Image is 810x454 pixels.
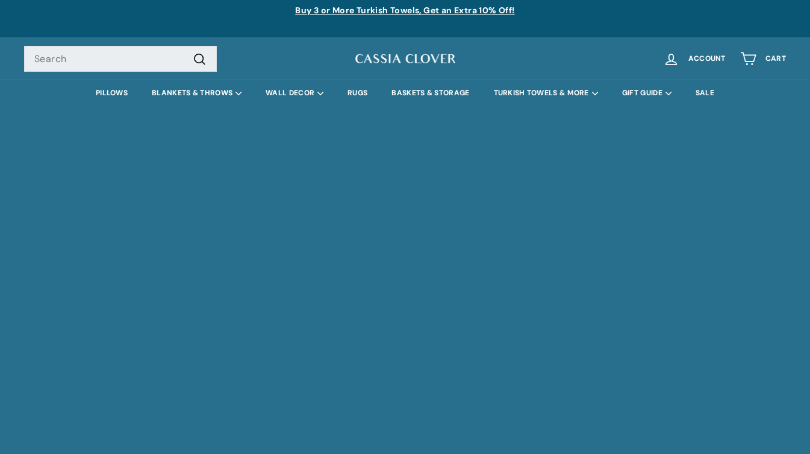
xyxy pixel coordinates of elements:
a: RUGS [335,80,379,107]
summary: TURKISH TOWELS & MORE [482,80,610,107]
a: BASKETS & STORAGE [379,80,481,107]
span: Cart [765,55,786,63]
input: Search [24,46,217,72]
span: Account [688,55,726,63]
summary: BLANKETS & THROWS [140,80,254,107]
a: Buy 3 or More Turkish Towels, Get an Extra 10% Off! [295,5,514,16]
a: Cart [733,41,793,77]
a: PILLOWS [84,80,140,107]
summary: GIFT GUIDE [610,80,684,107]
a: SALE [684,80,726,107]
summary: WALL DECOR [254,80,335,107]
a: Account [656,41,733,77]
